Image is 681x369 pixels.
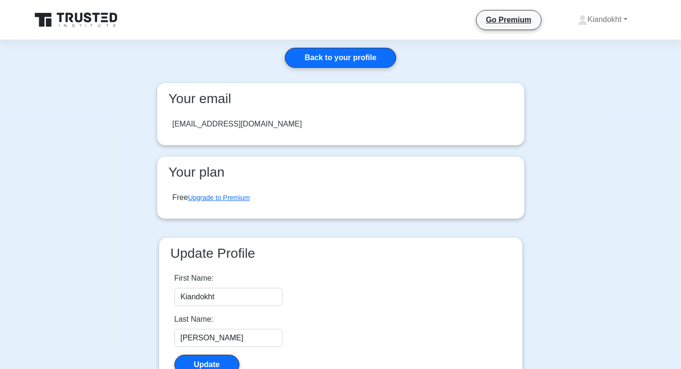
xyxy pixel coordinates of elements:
a: Back to your profile [285,48,396,68]
a: Kiandokht [555,10,650,29]
a: Upgrade to Premium [188,194,249,201]
label: First Name: [174,273,214,284]
label: Last Name: [174,314,214,325]
div: [EMAIL_ADDRESS][DOMAIN_NAME] [173,118,302,130]
a: Go Premium [480,14,537,26]
h3: Your email [165,91,517,107]
h3: Your plan [165,164,517,180]
h3: Update Profile [167,245,515,262]
div: Free [173,192,250,203]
